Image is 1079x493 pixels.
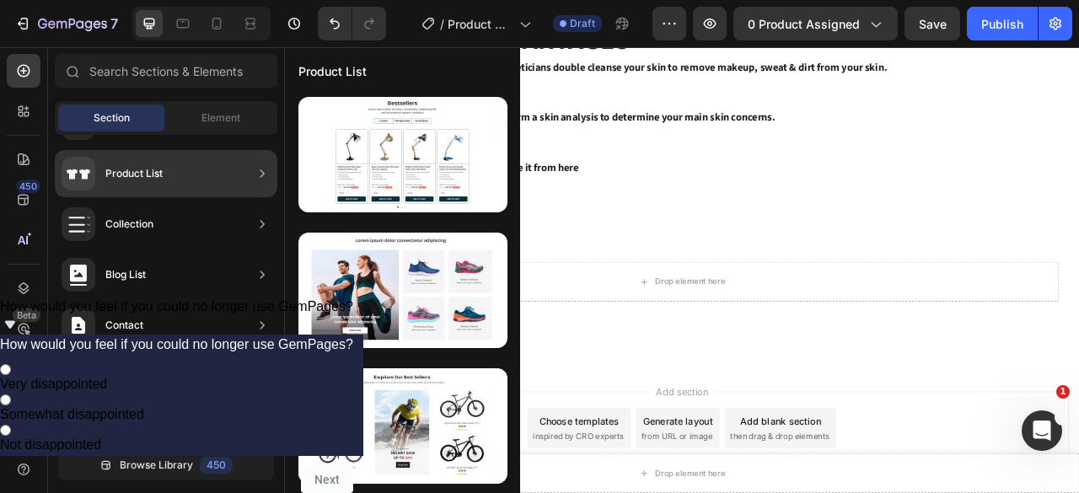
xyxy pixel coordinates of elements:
input: Search Sections & Elements [55,54,277,88]
div: Drop element here [471,292,561,305]
div: Blog List [105,266,146,283]
span: Draft [570,16,595,31]
button: 0 product assigned [733,7,898,40]
span: Section [94,110,130,126]
div: Collection [105,216,153,233]
span: Element [201,110,240,126]
iframe: Intercom live chat [1022,410,1062,451]
div: Add blank section [580,467,683,485]
div: Product List [105,165,163,182]
span: Save [919,17,947,31]
div: 450 [16,180,40,193]
span: Product Page Designed [448,15,513,33]
span: / [440,15,444,33]
button: Save [905,7,960,40]
p: 7 [110,13,118,34]
div: Generate layout [457,467,545,485]
iframe: Design area [284,47,1079,493]
div: Publish [981,15,1023,33]
span: 1 [1056,385,1070,399]
button: Publish [967,7,1038,40]
span: Add section [466,429,546,447]
span: 0 product assigned [748,15,860,33]
div: Choose templates [325,467,427,485]
div: Undo/Redo [318,7,386,40]
button: 7 [7,7,126,40]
